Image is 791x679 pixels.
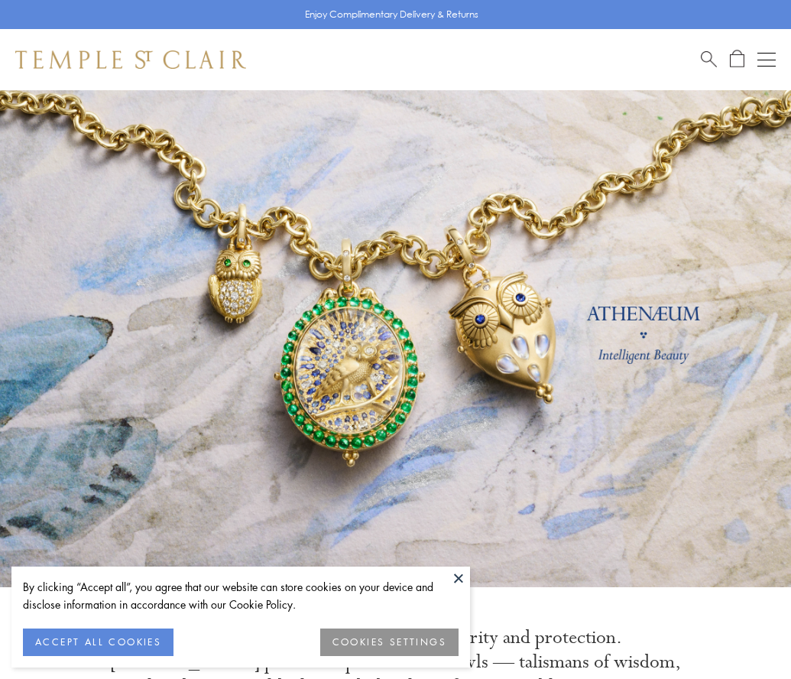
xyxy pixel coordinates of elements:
[757,50,776,69] button: Open navigation
[23,578,459,613] div: By clicking “Accept all”, you agree that our website can store cookies on your device and disclos...
[701,50,717,69] a: Search
[23,629,173,656] button: ACCEPT ALL COOKIES
[730,50,744,69] a: Open Shopping Bag
[305,7,478,22] p: Enjoy Complimentary Delivery & Returns
[320,629,459,656] button: COOKIES SETTINGS
[15,50,246,69] img: Temple St. Clair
